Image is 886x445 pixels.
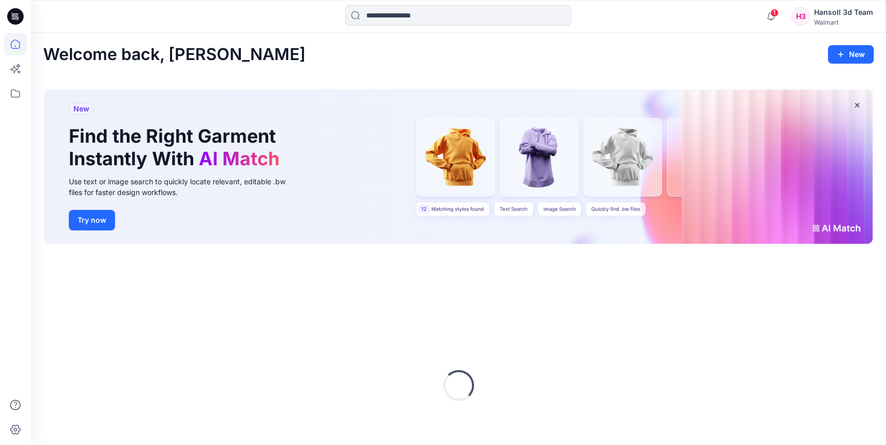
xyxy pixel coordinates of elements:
[814,6,873,18] div: Hansoll 3d Team
[73,103,89,115] span: New
[791,7,810,26] div: H3
[770,9,779,17] span: 1
[814,18,873,26] div: Walmart
[199,147,279,170] span: AI Match
[69,125,285,169] h1: Find the Right Garment Instantly With
[43,45,306,64] h2: Welcome back, [PERSON_NAME]
[69,176,300,198] div: Use text or image search to quickly locate relevant, editable .bw files for faster design workflows.
[828,45,874,64] button: New
[69,210,115,230] button: Try now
